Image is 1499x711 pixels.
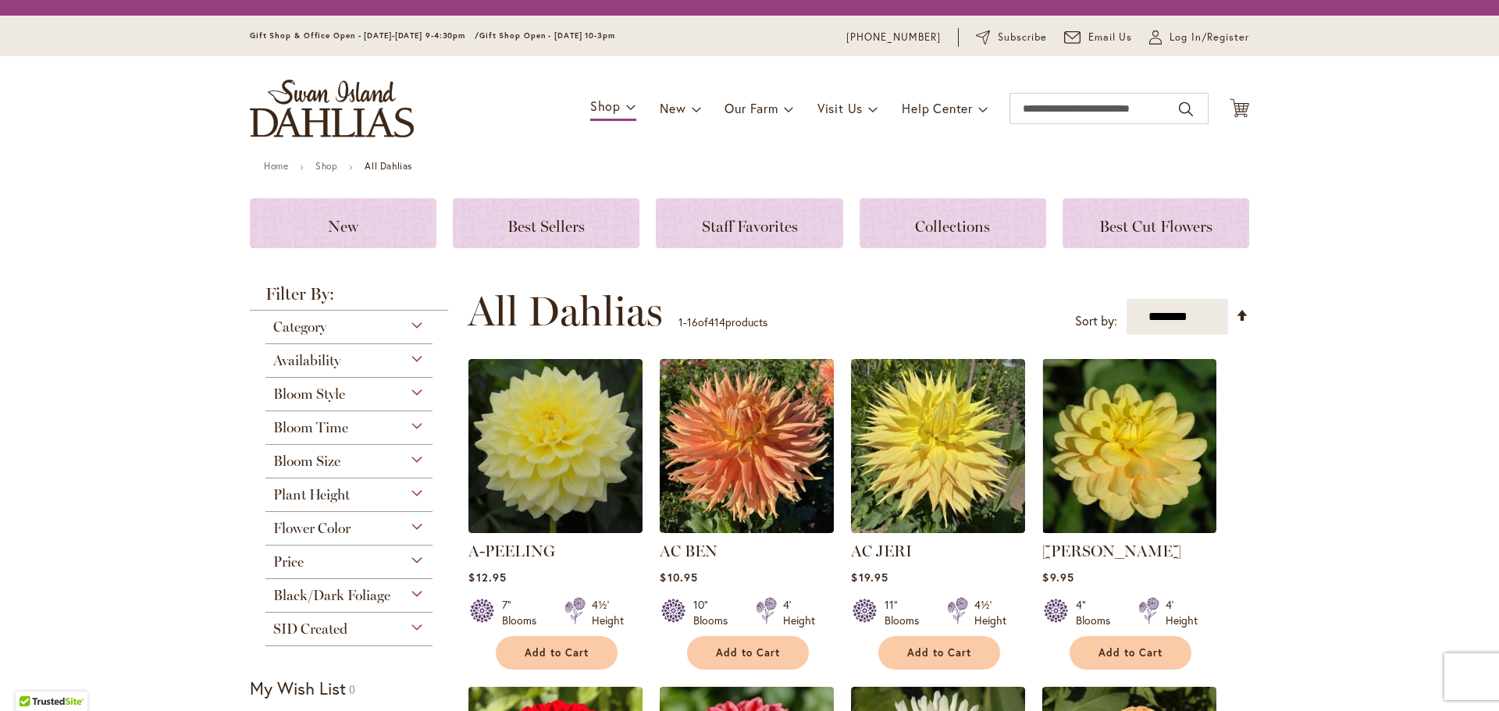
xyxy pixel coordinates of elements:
[1099,217,1212,236] span: Best Cut Flowers
[851,359,1025,533] img: AC Jeri
[502,597,546,628] div: 7" Blooms
[250,198,436,248] a: New
[12,656,55,699] iframe: Launch Accessibility Center
[250,677,346,699] strong: My Wish List
[1076,597,1120,628] div: 4" Blooms
[273,620,347,638] span: SID Created
[976,30,1047,45] a: Subscribe
[1166,597,1198,628] div: 4' Height
[250,80,414,137] a: store logo
[817,100,863,116] span: Visit Us
[1042,570,1074,585] span: $9.95
[250,30,479,41] span: Gift Shop & Office Open - [DATE]-[DATE] 9-4:30pm /
[915,217,990,236] span: Collections
[365,160,412,172] strong: All Dahlias
[273,419,348,436] span: Bloom Time
[525,646,589,659] span: Add to Cart
[1042,359,1216,533] img: AHOY MATEY
[851,521,1025,536] a: AC Jeri
[468,288,663,335] span: All Dahlias
[1042,542,1181,560] a: [PERSON_NAME]
[708,315,725,329] span: 414
[783,597,815,628] div: 4' Height
[507,217,585,236] span: Best Sellers
[693,597,737,628] div: 10" Blooms
[1064,30,1133,45] a: Email Us
[678,315,683,329] span: 1
[1098,646,1163,659] span: Add to Cart
[702,217,798,236] span: Staff Favorites
[1042,521,1216,536] a: AHOY MATEY
[660,100,685,116] span: New
[678,310,767,335] p: - of products
[273,352,340,369] span: Availability
[468,542,555,560] a: A-PEELING
[660,521,834,536] a: AC BEN
[878,636,1000,670] button: Add to Cart
[590,98,621,114] span: Shop
[660,570,697,585] span: $10.95
[1088,30,1133,45] span: Email Us
[860,198,1046,248] a: Collections
[273,553,304,571] span: Price
[687,636,809,670] button: Add to Cart
[687,315,698,329] span: 16
[660,359,834,533] img: AC BEN
[468,570,506,585] span: $12.95
[273,386,345,403] span: Bloom Style
[885,597,928,628] div: 11" Blooms
[496,636,618,670] button: Add to Cart
[273,587,390,604] span: Black/Dark Foliage
[851,542,912,560] a: AC JERI
[974,597,1006,628] div: 4½' Height
[273,520,351,537] span: Flower Color
[851,570,888,585] span: $19.95
[453,198,639,248] a: Best Sellers
[725,100,778,116] span: Our Farm
[468,359,643,533] img: A-Peeling
[656,198,842,248] a: Staff Favorites
[264,160,288,172] a: Home
[273,453,340,470] span: Bloom Size
[592,597,624,628] div: 4½' Height
[998,30,1047,45] span: Subscribe
[250,286,448,311] strong: Filter By:
[716,646,780,659] span: Add to Cart
[1170,30,1249,45] span: Log In/Register
[315,160,337,172] a: Shop
[273,486,350,503] span: Plant Height
[468,521,643,536] a: A-Peeling
[1075,307,1117,336] label: Sort by:
[273,318,326,336] span: Category
[1070,636,1191,670] button: Add to Cart
[479,30,615,41] span: Gift Shop Open - [DATE] 10-3pm
[846,30,941,45] a: [PHONE_NUMBER]
[907,646,971,659] span: Add to Cart
[1149,30,1249,45] a: Log In/Register
[328,217,358,236] span: New
[1063,198,1249,248] a: Best Cut Flowers
[660,542,717,560] a: AC BEN
[902,100,973,116] span: Help Center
